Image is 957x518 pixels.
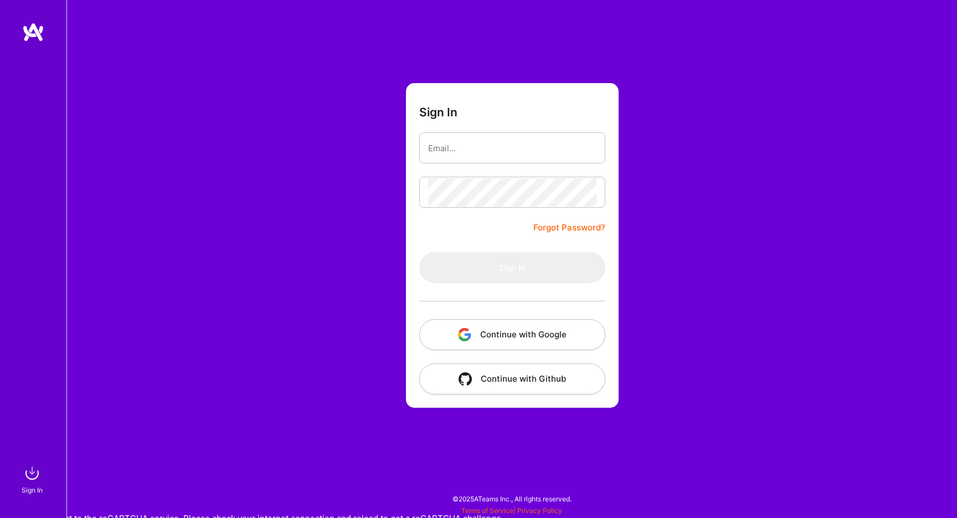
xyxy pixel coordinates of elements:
[23,462,43,496] a: sign inSign In
[419,252,605,283] button: Sign In
[21,462,43,484] img: sign in
[66,485,957,512] div: © 2025 ATeams Inc., All rights reserved.
[22,484,43,496] div: Sign In
[459,372,472,386] img: icon
[533,221,605,234] a: Forgot Password?
[461,506,562,515] span: |
[419,319,605,350] button: Continue with Google
[428,134,596,162] input: Email...
[419,363,605,394] button: Continue with Github
[517,506,562,515] a: Privacy Policy
[419,105,457,119] h3: Sign In
[461,506,513,515] a: Terms of Service
[458,328,471,341] img: icon
[22,22,44,42] img: logo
